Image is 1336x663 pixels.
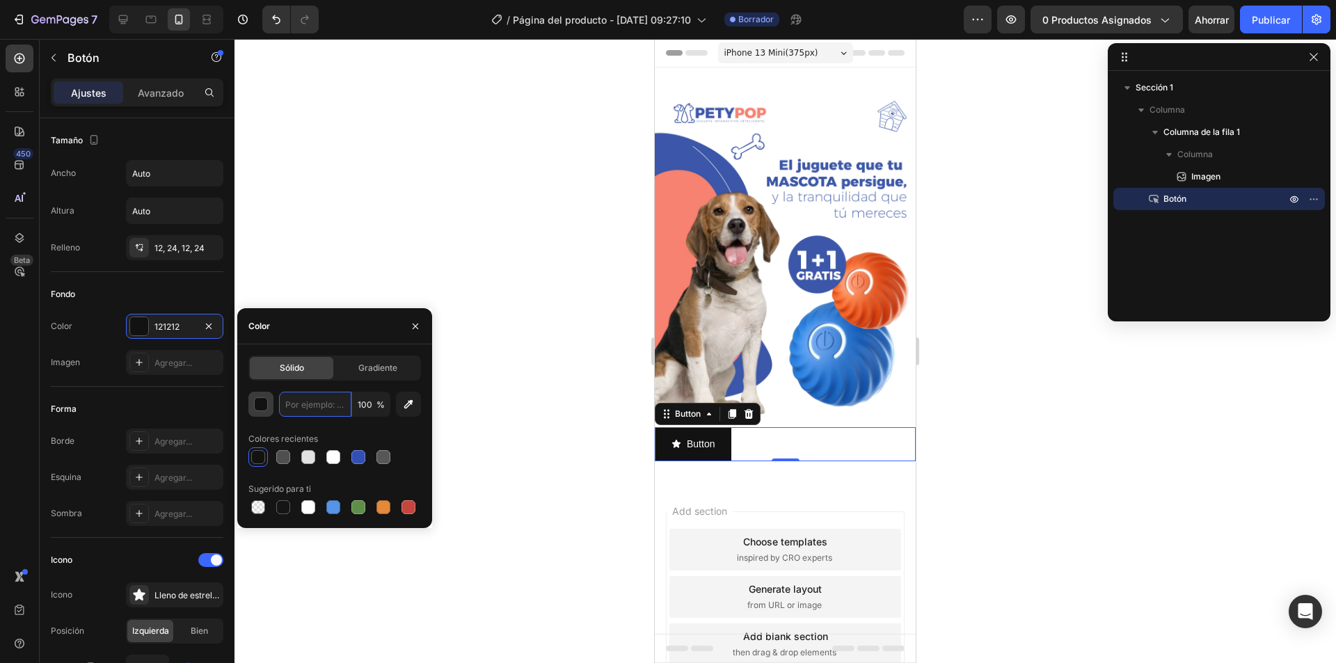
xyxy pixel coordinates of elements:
[1031,6,1183,33] button: 0 productos asignados
[738,14,774,24] font: Borrador
[154,321,180,332] font: 121212
[1163,193,1186,204] font: Botón
[71,87,106,99] font: Ajustes
[1188,6,1234,33] button: Ahorrar
[51,205,74,216] font: Altura
[1150,104,1185,115] font: Columna
[154,243,205,253] font: 12, 24, 12, 24
[51,168,76,178] font: Ancho
[248,433,318,444] font: Colores recientes
[51,625,84,636] font: Posición
[51,508,82,518] font: Sombra
[138,87,184,99] font: Avanzado
[279,392,351,417] input: Por ejemplo: FFFFFF
[51,135,83,145] font: Tamaño
[51,289,75,299] font: Fondo
[51,404,77,414] font: Forma
[14,255,30,265] font: Beta
[1177,149,1213,159] font: Columna
[51,436,74,446] font: Borde
[1136,82,1173,93] font: Sección 1
[1252,14,1290,26] font: Publicar
[51,357,80,367] font: Imagen
[513,14,691,26] font: Página del producto - [DATE] 09:27:10
[51,472,81,482] font: Esquina
[154,358,192,368] font: Agregar...
[507,14,510,26] font: /
[1289,595,1322,628] div: Abrir Intercom Messenger
[191,625,208,636] font: Bien
[376,399,385,410] font: %
[67,51,100,65] font: Botón
[154,509,192,519] font: Agregar...
[154,590,223,600] font: Lleno de estrellas
[91,13,97,26] font: 7
[67,49,186,66] p: Botón
[262,6,319,33] div: Deshacer/Rehacer
[127,198,223,223] input: Auto
[132,625,169,636] font: Izquierda
[16,149,31,159] font: 450
[154,472,192,483] font: Agregar...
[248,484,311,494] font: Sugerido para ti
[1191,171,1220,182] font: Imagen
[248,321,270,331] font: Color
[51,589,72,600] font: Icono
[358,362,397,373] font: Gradiente
[127,161,223,186] input: Auto
[51,321,72,331] font: Color
[6,6,104,33] button: 7
[51,242,80,253] font: Relleno
[1163,127,1240,137] font: Columna de la fila 1
[1195,14,1229,26] font: Ahorrar
[1240,6,1302,33] button: Publicar
[51,554,72,565] font: Icono
[1042,14,1152,26] font: 0 productos asignados
[655,39,916,663] iframe: Área de diseño
[154,436,192,447] font: Agregar...
[280,362,304,373] font: Sólido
